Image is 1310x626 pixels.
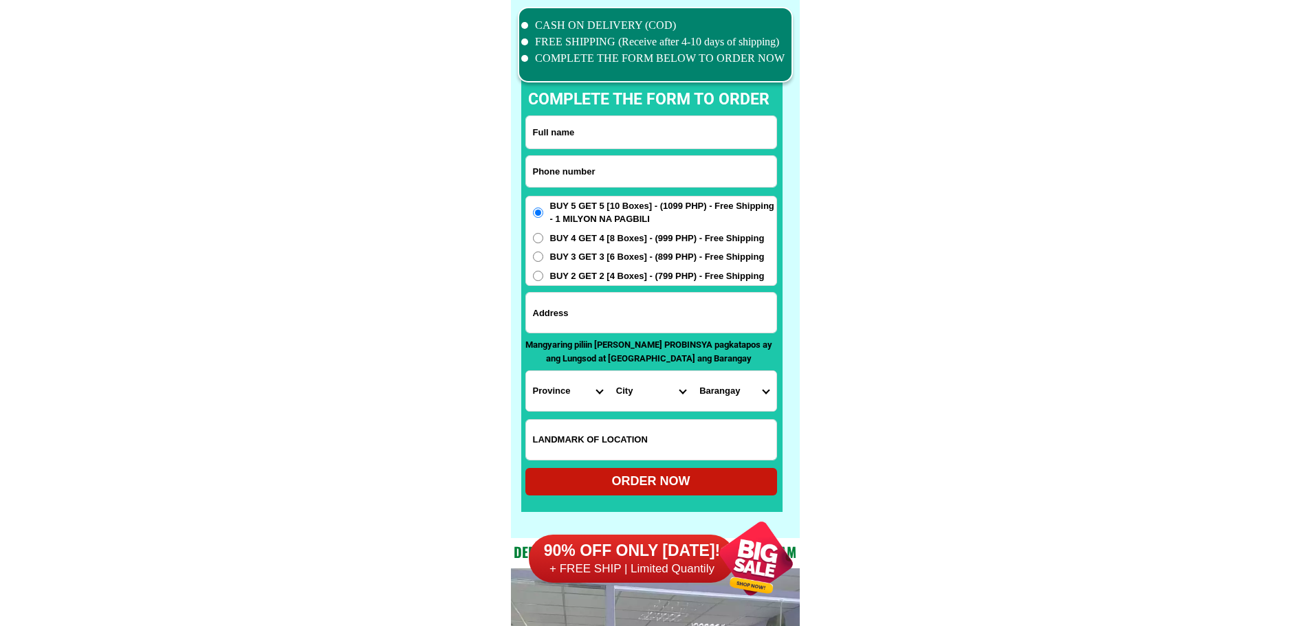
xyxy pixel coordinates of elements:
input: Input full_name [526,116,776,148]
div: ORDER NOW [525,472,777,491]
span: BUY 5 GET 5 [10 Boxes] - (1099 PHP) - Free Shipping - 1 MILYON NA PAGBILI [550,199,776,226]
select: Select district [609,371,692,411]
h6: + FREE SHIP | Limited Quantily [529,561,735,577]
input: BUY 4 GET 4 [8 Boxes] - (999 PHP) - Free Shipping [533,233,543,243]
li: FREE SHIPPING (Receive after 4-10 days of shipping) [521,34,785,50]
li: COMPLETE THE FORM BELOW TO ORDER NOW [521,50,785,67]
li: CASH ON DELIVERY (COD) [521,17,785,34]
input: BUY 2 GET 2 [4 Boxes] - (799 PHP) - Free Shipping [533,271,543,281]
p: complete the form to order [514,88,783,112]
input: Input LANDMARKOFLOCATION [526,420,776,460]
input: Input address [526,293,776,333]
select: Select province [526,371,609,411]
select: Select commune [692,371,776,411]
input: BUY 5 GET 5 [10 Boxes] - (1099 PHP) - Free Shipping - 1 MILYON NA PAGBILI [533,208,543,218]
p: Mangyaring piliin [PERSON_NAME] PROBINSYA pagkatapos ay ang Lungsod at [GEOGRAPHIC_DATA] ang Bara... [525,338,773,365]
span: BUY 2 GET 2 [4 Boxes] - (799 PHP) - Free Shipping [550,269,765,283]
h2: Dedicated and professional consulting team [511,541,800,562]
span: BUY 4 GET 4 [8 Boxes] - (999 PHP) - Free Shipping [550,232,765,245]
span: BUY 3 GET 3 [6 Boxes] - (899 PHP) - Free Shipping [550,250,765,264]
h6: 90% OFF ONLY [DATE]! [529,541,735,561]
input: Input phone_number [526,156,776,187]
input: BUY 3 GET 3 [6 Boxes] - (899 PHP) - Free Shipping [533,251,543,262]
